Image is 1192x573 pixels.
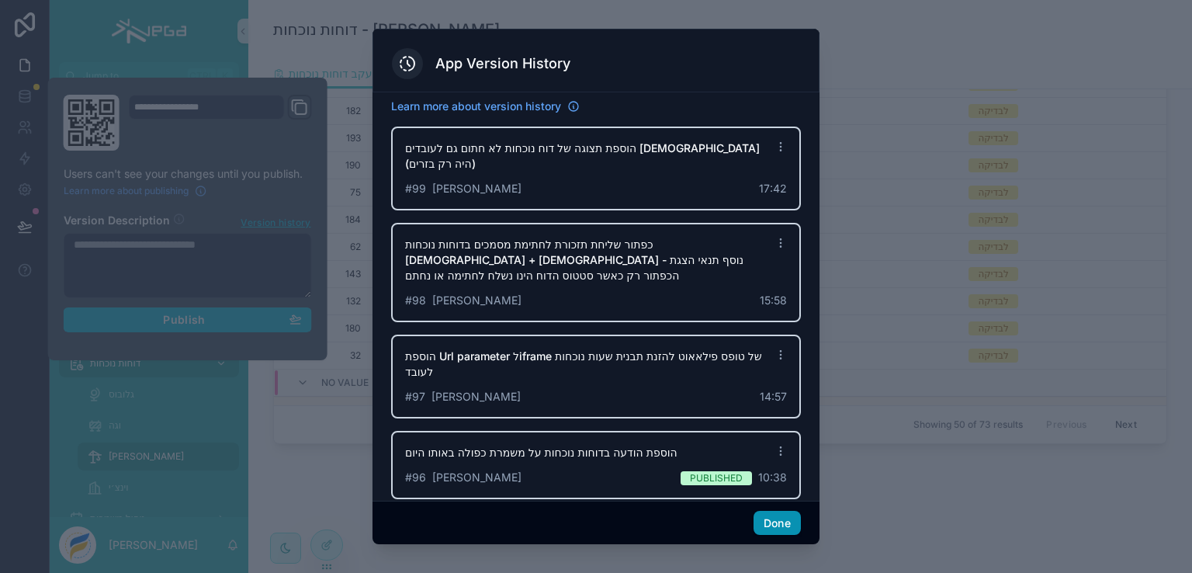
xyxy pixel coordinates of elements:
[405,181,521,196] span: # 99
[690,472,743,484] span: Published
[760,293,787,308] span: 15:58
[432,471,521,484] span: [PERSON_NAME]
[431,390,521,403] span: [PERSON_NAME]
[405,237,774,283] span: כפתור שליחת תזכורת לחתימת מסמכים בדוחות נוכחות [DEMOGRAPHIC_DATA] + [DEMOGRAPHIC_DATA] - נוסף תנא...
[435,54,570,73] h3: App Version History
[754,511,801,536] button: Done
[760,389,787,405] span: 14:57
[405,293,521,308] span: # 98
[405,349,774,380] span: הוספת Url parameter לiframe של טופס פילאאוט להזנת תבנית שעות נוכחות לעובד
[405,389,521,405] span: # 97
[759,181,787,196] span: 17:42
[432,293,521,307] span: [PERSON_NAME]
[405,141,774,172] span: הוספת תצוגה של דוח נוכחות לא חתום גם לעובדים [DEMOGRAPHIC_DATA] (היה רק בזרים)
[405,445,677,460] span: הוספת הודעה בדוחות נוכחות על משמרת כפולה באותו היום
[758,470,787,485] span: 10:38
[432,182,521,195] span: [PERSON_NAME]
[391,99,580,114] a: Learn more about version history
[391,99,561,114] span: Learn more about version history
[405,470,521,485] span: # 96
